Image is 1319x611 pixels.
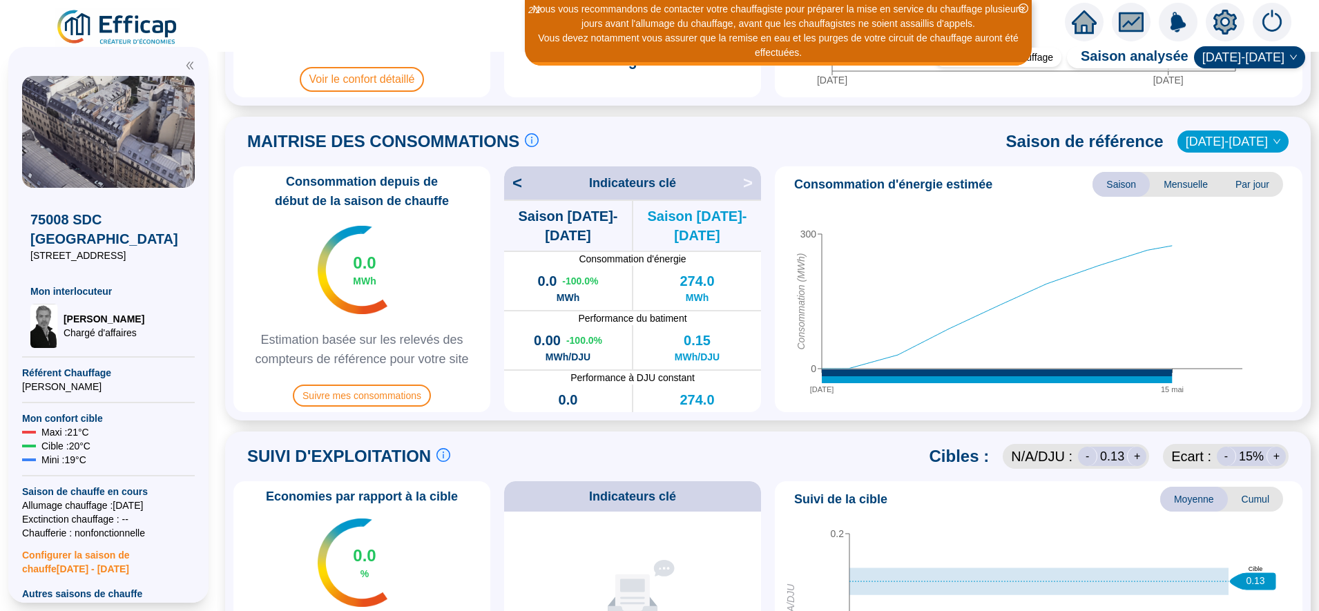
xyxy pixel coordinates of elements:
img: alerts [1159,3,1197,41]
span: % [360,567,369,581]
span: Chaufferie : non fonctionnelle [22,526,195,540]
span: Economies par rapport à la cible [258,487,466,506]
tspan: 0 [811,363,816,374]
span: down [1273,137,1281,146]
span: Par jour [1222,172,1283,197]
span: Cumul [1228,487,1283,512]
span: N/A /DJU : [1011,447,1072,466]
div: + [1267,447,1286,466]
span: info-circle [436,448,450,462]
tspan: [DATE] [1153,75,1184,86]
span: 2024-2025 [1202,47,1297,68]
span: Mon interlocuteur [30,284,186,298]
img: Chargé d'affaires [30,304,58,348]
img: indicateur températures [318,518,387,607]
span: MWh/DJU [546,350,590,364]
span: MWh [686,409,709,423]
span: Autres saisons de chauffe [22,587,195,601]
span: Saison [DATE]-[DATE] [633,206,761,245]
span: Suivre mes consommations [293,385,431,407]
span: 0.0 [538,271,557,291]
span: Saison analysée [1067,46,1188,68]
tspan: 15 mai [1161,385,1184,393]
span: Exctinction chauffage : -- [22,512,195,526]
span: MWh [557,291,579,304]
span: Consommation depuis de début de la saison de chauffe [239,172,485,211]
span: SUIVI D'EXPLOITATION [247,445,431,467]
span: down [1289,53,1298,61]
span: Maxi : 21 °C [41,425,89,439]
text: 0.13 [1246,574,1264,585]
span: Saison de référence [1006,130,1164,153]
span: setting [1213,10,1238,35]
span: < [504,172,522,194]
span: Mini : 19 °C [41,453,86,467]
span: Chargé d'affaires [64,326,144,340]
span: 0.0 [353,252,376,274]
tspan: 300 [800,229,817,240]
tspan: [DATE] [817,75,847,86]
span: MWh [353,274,376,288]
span: Configurer la saison de chauffe [DATE] - [DATE] [22,540,195,576]
tspan: [DATE] [810,385,834,393]
span: Indicateurs clé [589,487,676,506]
span: 15 % [1239,447,1264,466]
span: MAITRISE DES CONSOMMATIONS [247,130,519,153]
div: Nous vous recommandons de contacter votre chauffagiste pour préparer la mise en service du chauff... [527,2,1030,31]
span: > [743,172,761,194]
span: Voir le confort détaillé [300,67,425,92]
span: -100.0 % [562,274,598,288]
span: info-circle [525,133,539,147]
span: Mensuelle [1150,172,1222,197]
span: MWh [557,409,579,423]
span: 0.13 [1100,447,1124,466]
span: 75008 SDC [GEOGRAPHIC_DATA] [30,210,186,249]
span: close-circle [1019,3,1028,13]
div: - [1078,447,1097,466]
span: Saison [1092,172,1150,197]
span: Saison de chauffe en cours [22,485,195,498]
span: Cibles : [930,445,990,467]
span: 0.0 [353,545,376,567]
span: Consommation d'énergie estimée [794,175,992,194]
span: 0.0 [559,390,578,409]
span: double-left [185,61,195,70]
text: Cible [1249,565,1263,572]
span: Mon confort cible [22,411,195,425]
span: Performance du batiment [504,311,761,325]
span: MWh [686,291,709,304]
span: home [1072,10,1097,35]
span: 0.00 [534,331,561,350]
span: [PERSON_NAME] [22,380,195,394]
span: Suivi de la cible [794,489,887,509]
span: 274.0 [680,390,714,409]
span: 274.0 [680,271,714,291]
span: Cible : 20 °C [41,439,90,453]
span: Moyenne [1160,487,1228,512]
tspan: 0.2 [831,528,845,539]
span: Saison [DATE]-[DATE] [504,206,632,245]
span: [PERSON_NAME] [64,312,144,326]
span: Estimation basée sur les relevés des compteurs de référence pour votre site [239,330,485,369]
i: 2 / 2 [528,5,541,15]
span: 2022-2023 [1186,131,1280,152]
span: MWh/DJU [675,350,720,364]
span: fund [1119,10,1144,35]
span: Ecart : [1171,447,1211,466]
div: Vous devez notamment vous assurer que la remise en eau et les purges de votre circuit de chauffag... [527,31,1030,60]
img: efficap energie logo [55,8,180,47]
tspan: Consommation (MWh) [796,253,807,349]
img: alerts [1253,3,1291,41]
div: - [1217,447,1236,466]
span: Performance à DJU constant [504,371,761,385]
span: Allumage chauffage : [DATE] [22,498,195,512]
span: 0.15 [684,331,711,350]
span: Indicateurs clé [589,173,676,193]
div: + [1127,447,1146,466]
span: [STREET_ADDRESS] [30,249,186,262]
span: Référent Chauffage [22,366,195,380]
span: -100.0 % [566,333,602,347]
img: indicateur températures [318,226,387,314]
span: Consommation d'énergie [504,252,761,266]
